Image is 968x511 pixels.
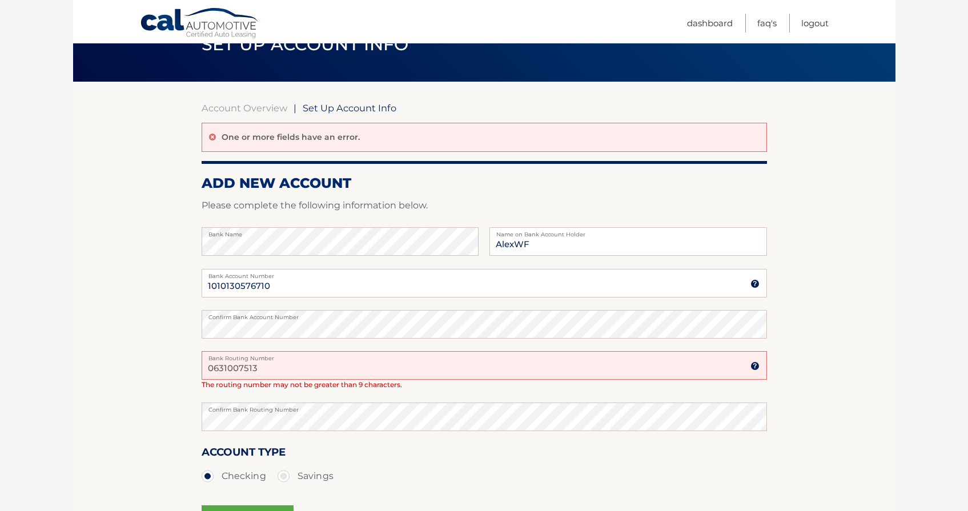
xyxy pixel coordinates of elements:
[202,465,266,488] label: Checking
[278,465,334,488] label: Savings
[202,444,286,465] label: Account Type
[202,380,402,389] span: The routing number may not be greater than 9 characters.
[489,227,766,236] label: Name on Bank Account Holder
[202,351,767,360] label: Bank Routing Number
[202,102,287,114] a: Account Overview
[202,175,767,192] h2: ADD NEW ACCOUNT
[489,227,766,256] input: Name on Account (Account Holder Name)
[750,361,760,371] img: tooltip.svg
[222,132,360,142] p: One or more fields have an error.
[202,351,767,380] input: Bank Routing Number
[801,14,829,33] a: Logout
[202,269,767,278] label: Bank Account Number
[140,7,260,41] a: Cal Automotive
[202,198,767,214] p: Please complete the following information below.
[202,34,409,55] span: Set Up Account Info
[750,279,760,288] img: tooltip.svg
[687,14,733,33] a: Dashboard
[757,14,777,33] a: FAQ's
[202,310,767,319] label: Confirm Bank Account Number
[202,227,479,236] label: Bank Name
[202,269,767,297] input: Bank Account Number
[202,403,767,412] label: Confirm Bank Routing Number
[303,102,396,114] span: Set Up Account Info
[294,102,296,114] span: |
